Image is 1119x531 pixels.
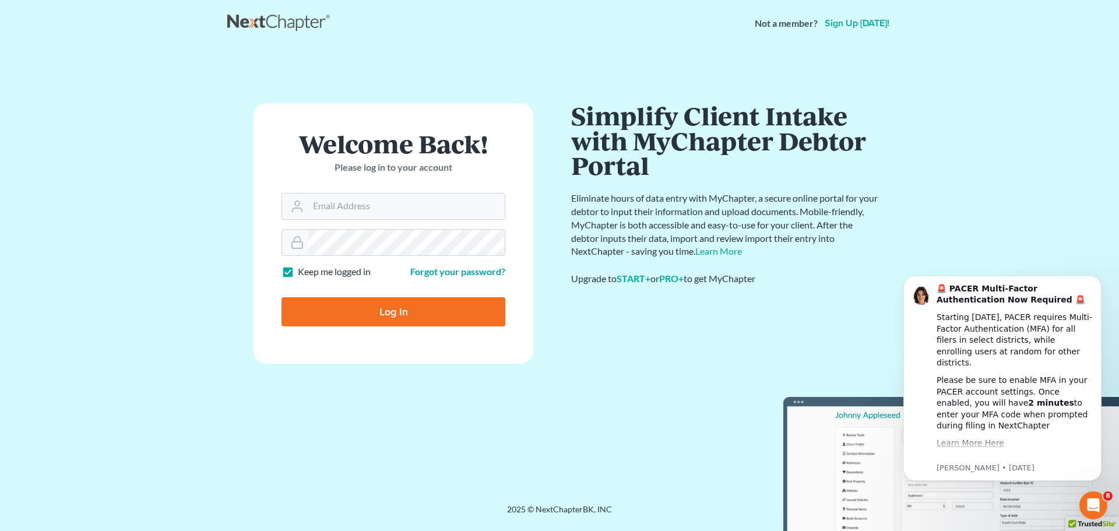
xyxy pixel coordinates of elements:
[1103,491,1113,501] span: 8
[227,504,892,525] div: 2025 © NextChapterBK, INC
[281,161,505,174] p: Please log in to your account
[410,266,505,277] a: Forgot your password?
[1079,491,1107,519] iframe: Intercom live chat
[571,192,880,258] p: Eliminate hours of data entry with MyChapter, a secure online portal for your debtor to input the...
[571,272,880,286] div: Upgrade to or to get MyChapter
[308,194,505,219] input: Email Address
[886,258,1119,500] iframe: Intercom notifications message
[755,17,818,30] strong: Not a member?
[822,19,892,28] a: Sign up [DATE]!
[571,103,880,178] h1: Simplify Client Intake with MyChapter Debtor Portal
[281,297,505,326] input: Log In
[659,273,684,284] a: PRO+
[281,131,505,156] h1: Welcome Back!
[617,273,650,284] a: START+
[695,245,742,256] a: Learn More
[298,265,371,279] label: Keep me logged in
